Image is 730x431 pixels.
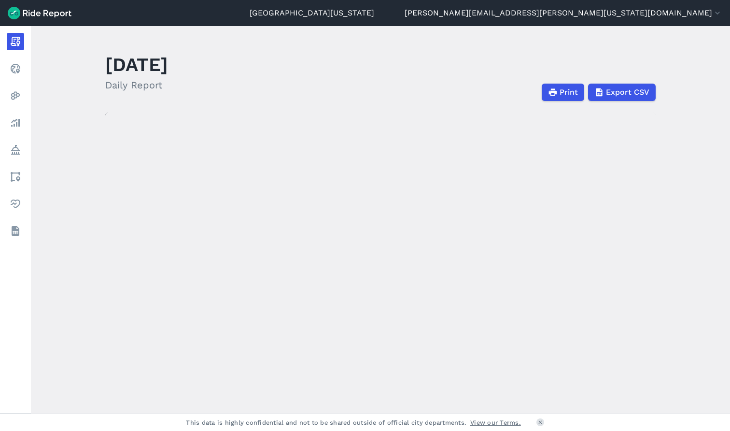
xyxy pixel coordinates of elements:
[7,114,24,131] a: Analyze
[7,87,24,104] a: Heatmaps
[7,141,24,158] a: Policy
[560,86,578,98] span: Print
[7,222,24,240] a: Datasets
[7,195,24,213] a: Health
[105,78,168,92] h2: Daily Report
[250,7,374,19] a: [GEOGRAPHIC_DATA][US_STATE]
[606,86,649,98] span: Export CSV
[405,7,722,19] button: [PERSON_NAME][EMAIL_ADDRESS][PERSON_NAME][US_STATE][DOMAIN_NAME]
[588,84,656,101] button: Export CSV
[7,60,24,77] a: Realtime
[7,168,24,186] a: Areas
[470,418,521,427] a: View our Terms.
[105,51,168,78] h1: [DATE]
[8,7,71,19] img: Ride Report
[7,33,24,50] a: Report
[542,84,584,101] button: Print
